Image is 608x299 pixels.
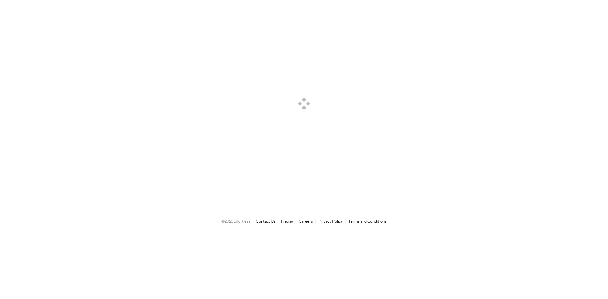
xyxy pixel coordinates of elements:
[348,219,387,224] a: Terms and Conditions
[281,219,293,224] a: Pricing
[318,219,343,224] a: Privacy Policy
[221,219,250,224] span: © 2025 Effortless
[299,219,313,224] a: Careers
[256,219,275,224] a: Contact Us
